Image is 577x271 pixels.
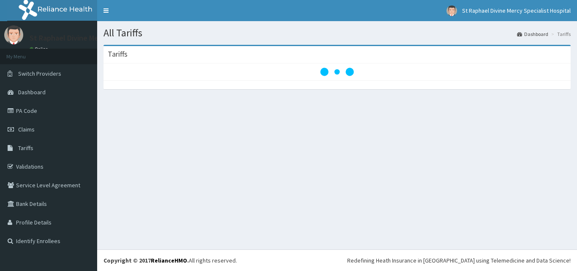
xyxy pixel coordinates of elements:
[18,70,61,77] span: Switch Providers
[103,27,571,38] h1: All Tariffs
[549,30,571,38] li: Tariffs
[18,88,46,96] span: Dashboard
[462,7,571,14] span: St Raphael Divine Mercy Specialist Hospital
[108,50,128,58] h3: Tariffs
[103,257,189,264] strong: Copyright © 2017 .
[446,5,457,16] img: User Image
[320,55,354,89] svg: audio-loading
[18,144,33,152] span: Tariffs
[30,46,50,52] a: Online
[151,257,187,264] a: RelianceHMO
[18,126,35,133] span: Claims
[97,249,577,271] footer: All rights reserved.
[4,25,23,44] img: User Image
[30,34,172,42] p: St Raphael Divine Mercy Specialist Hospital
[517,30,548,38] a: Dashboard
[347,256,571,265] div: Redefining Heath Insurance in [GEOGRAPHIC_DATA] using Telemedicine and Data Science!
